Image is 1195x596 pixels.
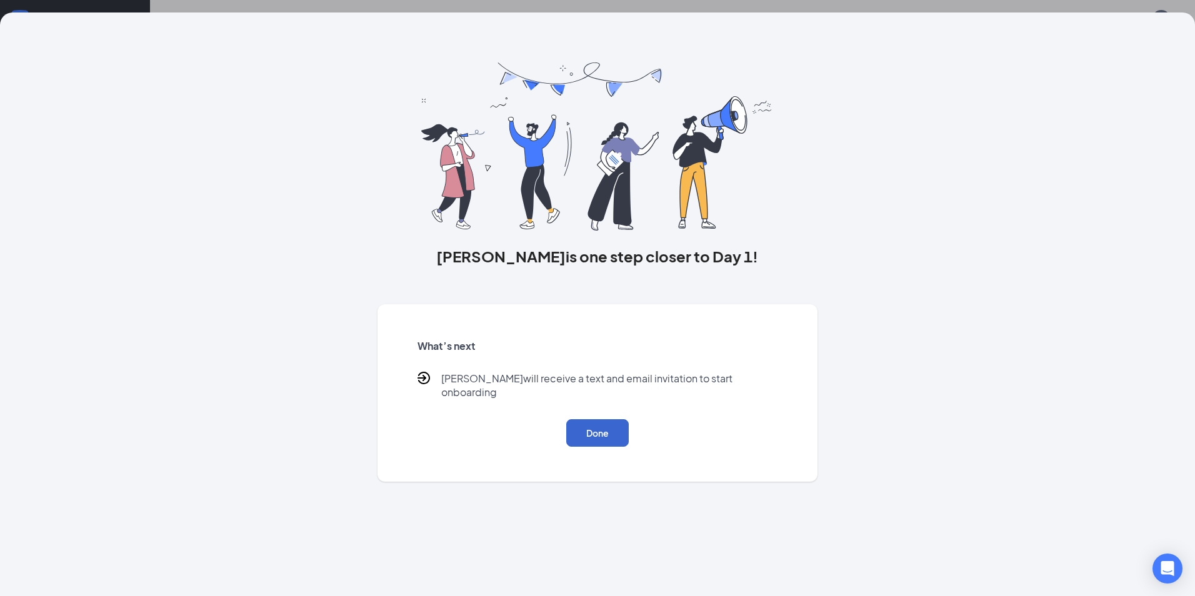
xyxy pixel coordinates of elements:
[1152,554,1182,584] div: Open Intercom Messenger
[417,339,777,353] h5: What’s next
[441,372,777,399] p: [PERSON_NAME] will receive a text and email invitation to start onboarding
[566,419,629,447] button: Done
[421,62,773,231] img: you are all set
[377,246,817,267] h3: [PERSON_NAME] is one step closer to Day 1!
